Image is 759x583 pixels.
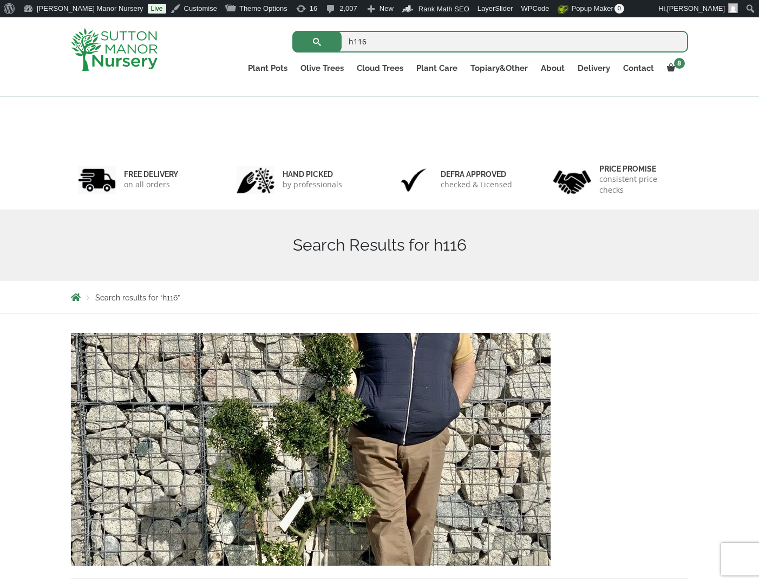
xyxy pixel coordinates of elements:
[283,179,342,190] p: by professionals
[674,58,685,69] span: 8
[294,61,350,76] a: Olive Trees
[464,61,534,76] a: Topiary&Other
[418,5,469,13] span: Rank Math SEO
[78,166,116,194] img: 1.jpg
[617,61,660,76] a: Contact
[667,4,725,12] span: [PERSON_NAME]
[534,61,571,76] a: About
[71,28,158,71] img: logo
[571,61,617,76] a: Delivery
[660,61,688,76] a: 8
[71,235,688,255] h1: Search Results for h116
[71,443,551,454] a: Ilex Crenata Kinme Pom Pon Cloud Tree H116
[71,293,688,302] nav: Breadcrumbs
[410,61,464,76] a: Plant Care
[124,169,178,179] h6: FREE DELIVERY
[599,174,682,195] p: consistent price checks
[441,179,512,190] p: checked & Licensed
[241,61,294,76] a: Plant Pots
[599,164,682,174] h6: Price promise
[441,169,512,179] h6: Defra approved
[71,333,551,566] img: Ilex Crenata Kinme Pom Pon Cloud Tree H116 - EFB12EFC 4581 487A B8C0 DF62C8032013 1 105 c
[148,4,166,14] a: Live
[283,169,342,179] h6: hand picked
[553,163,591,196] img: 4.jpg
[292,31,688,53] input: Search...
[95,293,180,302] span: Search results for “h116”
[350,61,410,76] a: Cloud Trees
[614,4,624,14] span: 0
[395,166,433,194] img: 3.jpg
[237,166,274,194] img: 2.jpg
[124,179,178,190] p: on all orders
